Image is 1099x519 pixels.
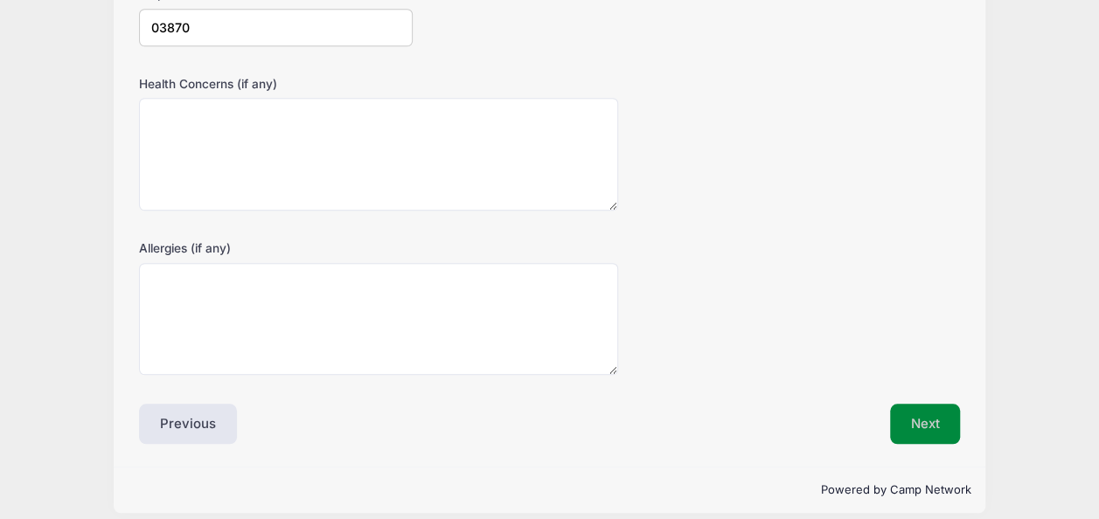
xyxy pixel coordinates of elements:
button: Next [890,404,961,444]
button: Previous [139,404,237,444]
p: Powered by Camp Network [128,481,971,499]
label: Health Concerns (if any) [139,75,413,93]
label: Allergies (if any) [139,239,413,257]
input: xxxxx [139,9,413,46]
